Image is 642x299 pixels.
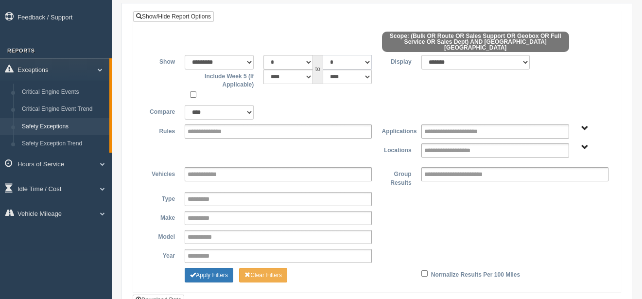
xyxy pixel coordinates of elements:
a: Critical Engine Event Trend [17,101,109,118]
label: Year [140,249,180,261]
a: Safety Exceptions [17,118,109,136]
label: Make [140,211,180,223]
label: Type [140,192,180,204]
label: Locations [377,143,416,155]
label: Include Week 5 (If Applicable) [185,70,254,89]
button: Change Filter Options [239,268,287,282]
label: Group Results [377,167,416,187]
label: Compare [140,105,180,117]
a: Safety Exception Trend [17,135,109,153]
a: Show/Hide Report Options [133,11,214,22]
label: Rules [140,124,180,136]
label: Vehicles [140,167,180,179]
label: Display [377,55,416,67]
label: Normalize Results Per 100 Miles [431,268,520,280]
span: Scope: (Bulk OR Route OR Sales Support OR Geobox OR Full Service OR Sales Dept) AND [GEOGRAPHIC_D... [382,32,569,52]
label: Model [140,230,180,242]
label: Show [140,55,180,67]
label: Applications [377,124,416,136]
span: to [313,55,323,84]
button: Change Filter Options [185,268,233,282]
a: Critical Engine Events [17,84,109,101]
